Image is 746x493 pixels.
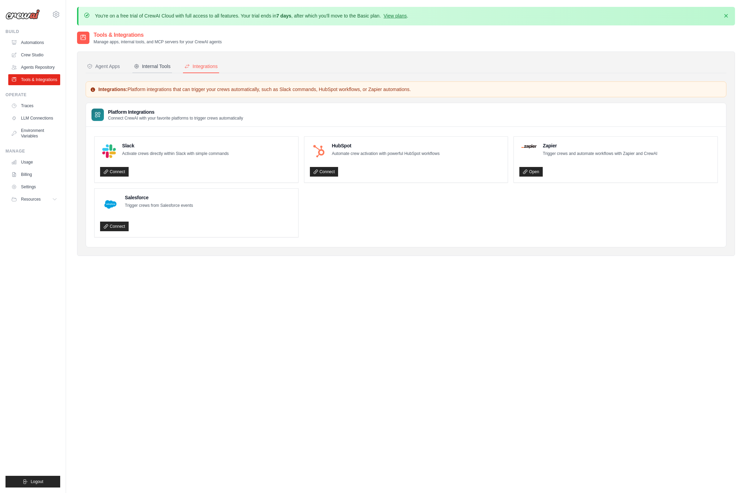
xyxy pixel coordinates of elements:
strong: Integrations: [98,87,128,92]
a: Billing [8,169,60,180]
a: Usage [8,157,60,168]
img: Salesforce Logo [102,196,119,213]
a: Settings [8,181,60,192]
p: Connect CrewAI with your favorite platforms to trigger crews automatically [108,115,243,121]
p: You're on a free trial of CrewAI Cloud with full access to all features. Your trial ends in , aft... [95,12,408,19]
a: Open [519,167,542,177]
div: Internal Tools [134,63,171,70]
span: Resources [21,197,41,202]
div: Integrations [184,63,218,70]
a: Traces [8,100,60,111]
a: Connect [100,167,129,177]
button: Integrations [183,60,219,73]
h4: Slack [122,142,229,149]
h4: HubSpot [332,142,440,149]
img: Zapier Logo [521,144,537,148]
a: Connect [100,222,129,231]
div: Operate [6,92,60,98]
h2: Tools & Integrations [94,31,222,39]
button: Resources [8,194,60,205]
button: Agent Apps [86,60,121,73]
a: Crew Studio [8,49,60,60]
h4: Salesforce [125,194,193,201]
a: Connect [310,167,338,177]
a: Automations [8,37,60,48]
a: View plans [383,13,407,19]
a: Agents Repository [8,62,60,73]
div: Manage [6,148,60,154]
span: Logout [31,479,43,484]
p: Trigger crews from Salesforce events [125,202,193,209]
h4: Zapier [543,142,657,149]
p: Activate crews directly within Slack with simple commands [122,150,229,157]
img: Logo [6,9,40,20]
button: Internal Tools [132,60,172,73]
a: Environment Variables [8,125,60,142]
p: Automate crew activation with powerful HubSpot workflows [332,150,440,157]
p: Trigger crews and automate workflows with Zapier and CrewAI [543,150,657,157]
h3: Platform Integrations [108,109,243,115]
p: Platform integrations that can trigger your crews automatically, such as Slack commands, HubSpot ... [90,86,722,93]
div: Agent Apps [87,63,120,70]
img: HubSpot Logo [312,144,326,158]
a: Tools & Integrations [8,74,60,85]
p: Manage apps, internal tools, and MCP servers for your CrewAI agents [94,39,222,45]
div: Build [6,29,60,34]
button: Logout [6,476,60,488]
strong: 7 days [276,13,291,19]
img: Slack Logo [102,144,116,158]
a: LLM Connections [8,113,60,124]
